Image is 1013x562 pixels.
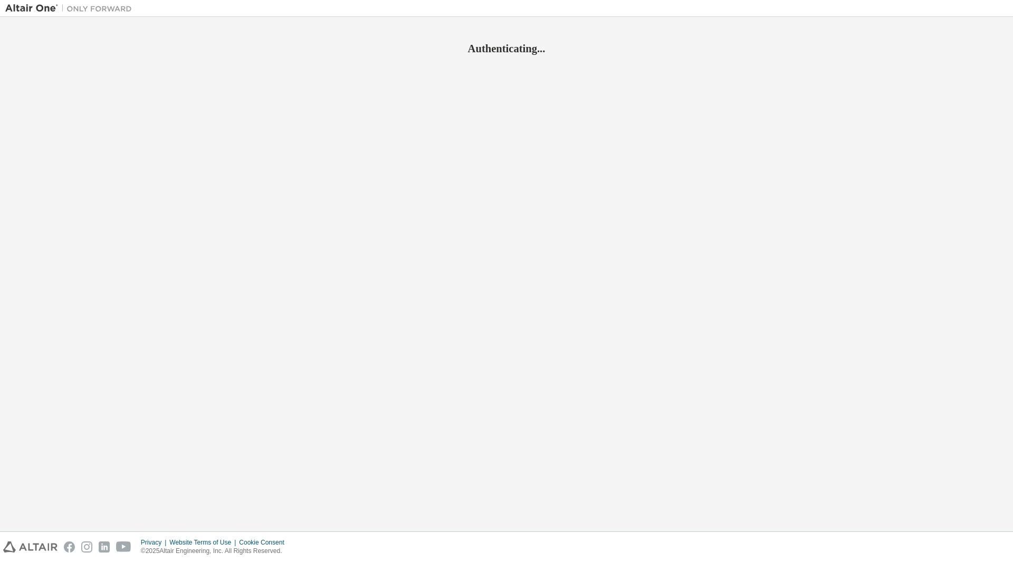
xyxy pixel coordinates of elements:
img: altair_logo.svg [3,541,58,553]
p: © 2025 Altair Engineering, Inc. All Rights Reserved. [141,547,291,556]
h2: Authenticating... [5,42,1008,55]
img: linkedin.svg [99,541,110,553]
div: Cookie Consent [239,538,290,547]
img: instagram.svg [81,541,92,553]
img: youtube.svg [116,541,131,553]
img: facebook.svg [64,541,75,553]
img: Altair One [5,3,137,14]
div: Privacy [141,538,169,547]
div: Website Terms of Use [169,538,239,547]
